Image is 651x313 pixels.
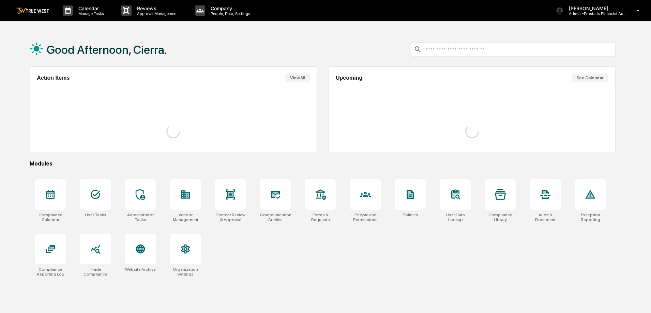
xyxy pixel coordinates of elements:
p: Reviews [132,5,181,11]
p: [PERSON_NAME] [563,5,627,11]
h2: Upcoming [336,75,362,81]
p: Approval Management [132,11,181,16]
div: Modules [30,160,616,167]
p: Calendar [73,5,107,11]
div: Exception Reporting [575,213,606,222]
div: Organization Settings [170,267,201,277]
div: Compliance Library [485,213,516,222]
p: Manage Tasks [73,11,107,16]
h2: Action Items [37,75,70,81]
div: Policies [403,213,418,217]
div: User Data Lookup [440,213,471,222]
p: Company [205,5,254,11]
div: Content Review & Approval [215,213,246,222]
div: Trade Compliance [80,267,111,277]
h1: Good Afternoon, Cierra. [47,43,167,57]
div: Compliance Calendar [35,213,66,222]
button: See Calendar [572,74,608,82]
div: Audit & Document Logs [530,213,561,222]
div: Forms & Requests [305,213,336,222]
p: Admin • Prostatis Financial Advisors [563,11,627,16]
div: People and Permissions [350,213,381,222]
img: logo [16,7,49,14]
div: Compliance Reporting Log [35,267,66,277]
p: People, Data, Settings [205,11,254,16]
div: Vendor Management [170,213,201,222]
div: Website Archive [125,267,156,272]
div: User Tasks [85,213,106,217]
div: Administrator Tasks [125,213,156,222]
button: View All [285,74,310,82]
div: Communications Archive [260,213,291,222]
